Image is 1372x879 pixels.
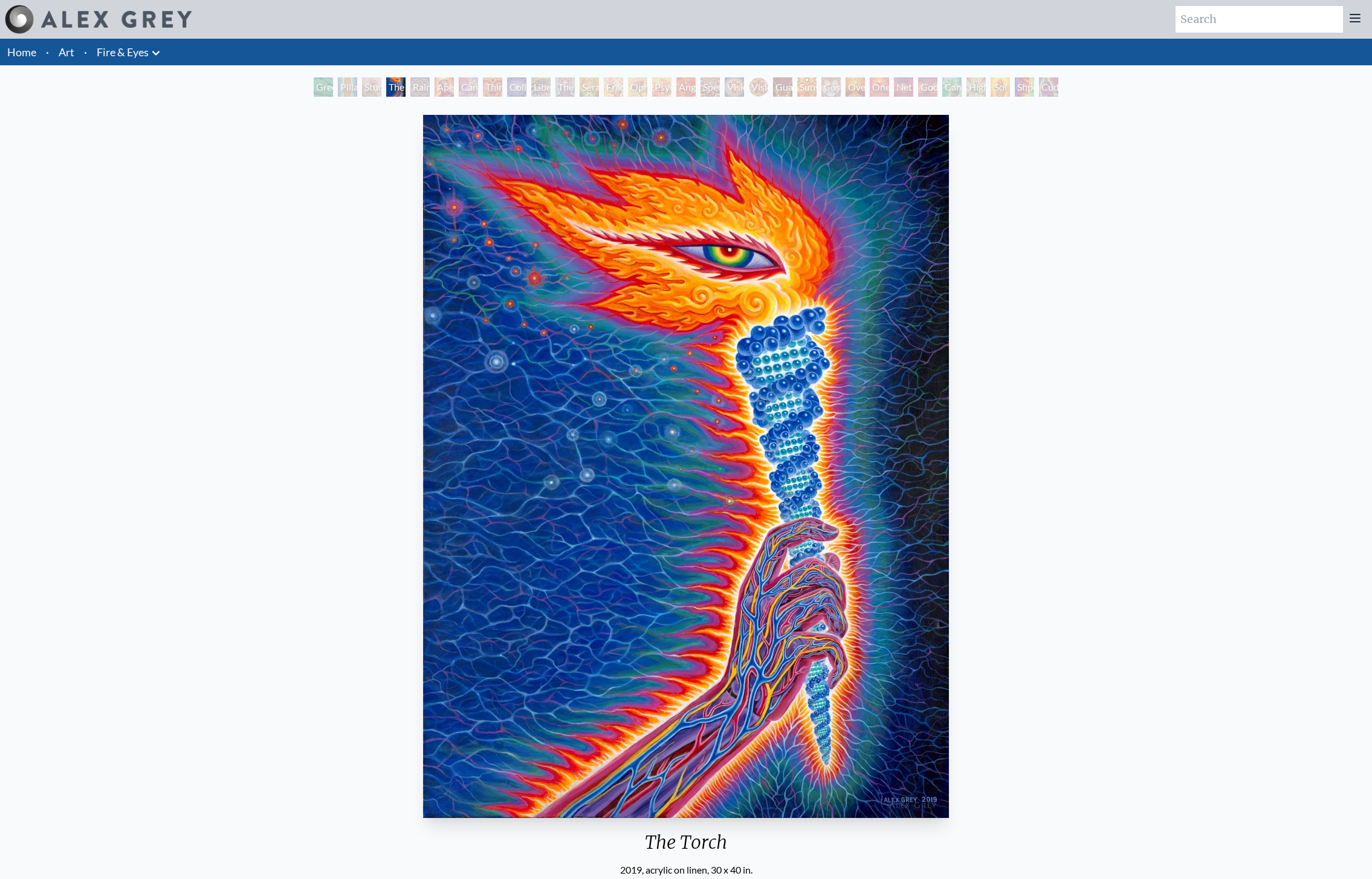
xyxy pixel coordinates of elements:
div: Ophanic Eyelash [628,77,647,97]
div: Godself [918,77,937,97]
div: Rainbow Eye Ripple [410,77,430,97]
div: Guardian of Infinite Vision [773,77,792,97]
div: Sunyata [797,77,817,97]
div: Cuddle [1039,77,1058,97]
div: Cosmic Elf [821,77,841,97]
div: Collective Vision [507,77,526,97]
div: Net of Being [894,77,913,97]
div: Seraphic Transport Docking on the Third Eye [580,77,599,97]
div: The Seer [555,77,575,97]
div: Oversoul [846,77,865,97]
div: Aperture [435,77,454,97]
div: Vision [PERSON_NAME] [749,77,768,97]
a: Fire & Eyes [97,44,149,60]
div: The Torch [386,77,406,97]
div: Psychomicrograph of a Fractal Paisley Cherub Feather Tip [652,77,671,97]
div: Shpongled [1015,77,1034,97]
a: Art [59,44,74,60]
div: Cannabis Sutra [459,77,478,97]
div: Study for the Great Turn [362,77,381,97]
div: Higher Vision [966,77,986,97]
div: Cannafist [942,77,962,97]
div: Pillar of Awareness [338,77,357,97]
div: Third Eye Tears of Joy [483,77,502,97]
div: Sol Invictus [991,77,1010,97]
li: · [41,39,54,65]
div: Liberation Through Seeing [531,77,551,97]
div: One [870,77,889,97]
div: 2019, acrylic on linen, 30 x 40 in. [418,863,953,877]
div: Fractal Eyes [604,77,623,97]
div: Spectral Lotus [701,77,720,97]
input: Search [1176,6,1343,33]
div: Green Hand [314,77,333,97]
div: Angel Skin [676,77,696,97]
div: Vision Crystal [725,77,744,97]
li: · [79,39,92,65]
div: The Torch [418,831,953,863]
a: Home [7,45,36,59]
img: The-Torch-2019-Alex-Grey-watermarked.jpg [423,115,948,818]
